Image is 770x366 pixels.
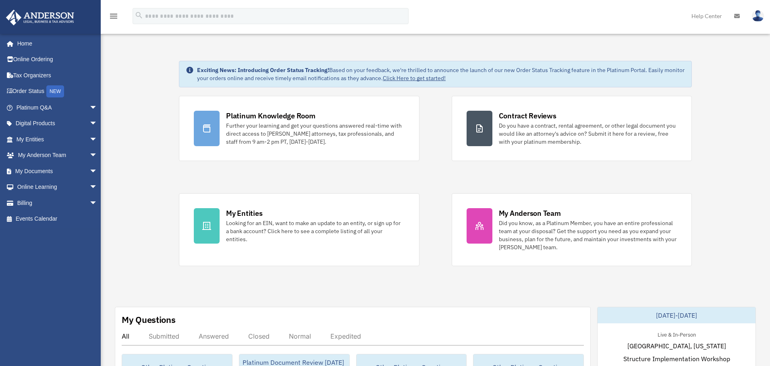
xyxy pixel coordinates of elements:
a: Tax Organizers [6,67,110,83]
span: arrow_drop_down [89,163,106,180]
i: search [135,11,143,20]
span: arrow_drop_down [89,131,106,148]
img: Anderson Advisors Platinum Portal [4,10,77,25]
div: Do you have a contract, rental agreement, or other legal document you would like an attorney's ad... [499,122,677,146]
span: arrow_drop_down [89,179,106,196]
div: Looking for an EIN, want to make an update to an entity, or sign up for a bank account? Click her... [226,219,404,243]
div: Submitted [149,332,179,340]
span: arrow_drop_down [89,147,106,164]
a: Click Here to get started! [383,74,446,82]
a: Platinum Knowledge Room Further your learning and get your questions answered real-time with dire... [179,96,419,161]
div: Live & In-Person [651,330,702,338]
img: User Pic [752,10,764,22]
a: menu [109,14,118,21]
a: My Anderson Teamarrow_drop_down [6,147,110,163]
div: Expedited [330,332,361,340]
div: NEW [46,85,64,97]
span: arrow_drop_down [89,99,106,116]
strong: Exciting News: Introducing Order Status Tracking! [197,66,329,74]
a: Online Learningarrow_drop_down [6,179,110,195]
a: Home [6,35,106,52]
a: Digital Productsarrow_drop_down [6,116,110,132]
a: My Documentsarrow_drop_down [6,163,110,179]
div: My Questions [122,314,176,326]
div: My Anderson Team [499,208,561,218]
div: Based on your feedback, we're thrilled to announce the launch of our new Order Status Tracking fe... [197,66,685,82]
a: Contract Reviews Do you have a contract, rental agreement, or other legal document you would like... [452,96,692,161]
span: [GEOGRAPHIC_DATA], [US_STATE] [627,341,726,351]
a: Order StatusNEW [6,83,110,100]
div: My Entities [226,208,262,218]
div: Normal [289,332,311,340]
div: Further your learning and get your questions answered real-time with direct access to [PERSON_NAM... [226,122,404,146]
span: Structure Implementation Workshop [623,354,730,364]
a: My Anderson Team Did you know, as a Platinum Member, you have an entire professional team at your... [452,193,692,266]
a: Events Calendar [6,211,110,227]
i: menu [109,11,118,21]
div: All [122,332,129,340]
div: Platinum Knowledge Room [226,111,315,121]
a: Online Ordering [6,52,110,68]
span: arrow_drop_down [89,195,106,211]
a: Billingarrow_drop_down [6,195,110,211]
a: My Entities Looking for an EIN, want to make an update to an entity, or sign up for a bank accoun... [179,193,419,266]
div: Answered [199,332,229,340]
span: arrow_drop_down [89,116,106,132]
div: [DATE]-[DATE] [598,307,755,323]
div: Contract Reviews [499,111,556,121]
a: Platinum Q&Aarrow_drop_down [6,99,110,116]
a: My Entitiesarrow_drop_down [6,131,110,147]
div: Did you know, as a Platinum Member, you have an entire professional team at your disposal? Get th... [499,219,677,251]
div: Closed [248,332,270,340]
